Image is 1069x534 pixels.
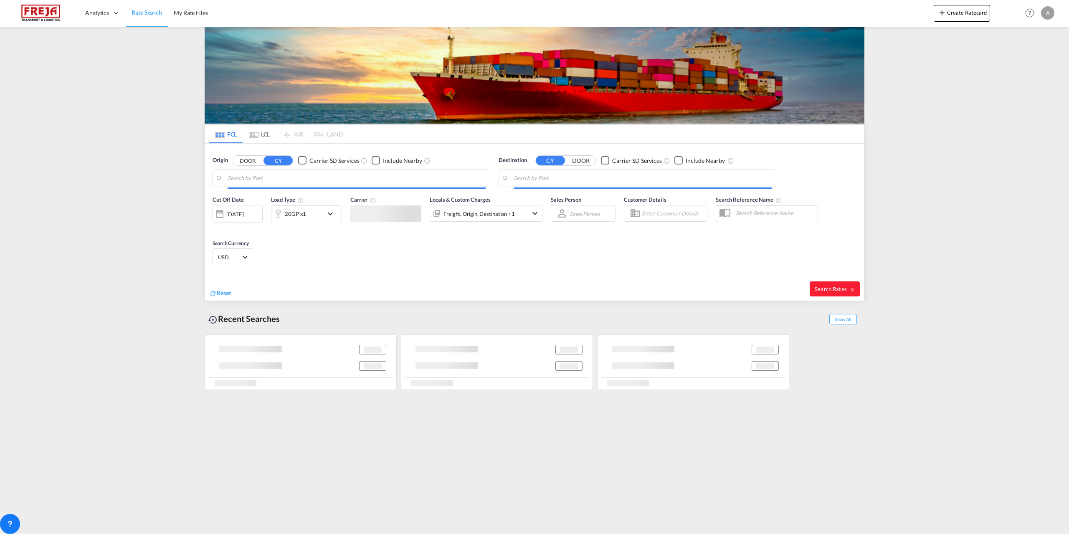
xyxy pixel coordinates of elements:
div: [DATE] [226,210,243,218]
md-select: Select Currency: $ USDUnited States Dollar [217,251,250,263]
span: Load Type [271,196,304,203]
span: Customer Details [624,196,666,203]
md-tab-item: FCL [209,125,243,143]
md-icon: icon-chevron-down [530,208,540,218]
button: CY [536,156,565,165]
button: Search Ratesicon-arrow-right [810,281,860,296]
button: CY [263,156,293,165]
span: Origin [213,156,228,165]
md-icon: Unchecked: Search for CY (Container Yard) services for all selected carriers.Checked : Search for... [361,157,367,164]
md-datepicker: Select [213,222,219,233]
input: Enter Customer Details [642,207,704,220]
md-icon: icon-backup-restore [208,315,218,325]
div: A [1041,6,1054,20]
span: Reset [217,289,231,296]
span: Show All [829,314,857,324]
md-icon: Unchecked: Ignores neighbouring ports when fetching rates.Checked : Includes neighbouring ports w... [727,157,734,164]
md-icon: icon-arrow-right [849,287,855,293]
div: 20GP x1 [285,208,306,220]
md-checkbox: Checkbox No Ink [372,156,422,165]
span: Search Reference Name [716,196,782,203]
md-checkbox: Checkbox No Ink [674,156,725,165]
div: Carrier SD Services [612,157,662,165]
span: My Rate Files [174,9,208,16]
span: Sales Person [551,196,581,203]
md-checkbox: Checkbox No Ink [298,156,359,165]
button: DOOR [566,156,595,165]
div: Recent Searches [205,309,283,328]
iframe: Chat [6,490,35,521]
md-pagination-wrapper: Use the left and right arrow keys to navigate between tabs [209,125,343,143]
md-icon: icon-refresh [209,290,217,297]
input: Search by Port [228,172,486,185]
div: Origin DOOR CY Checkbox No InkUnchecked: Search for CY (Container Yard) services for all selected... [205,144,864,301]
input: Search Reference Name [732,207,818,219]
md-icon: The selected Trucker/Carrierwill be displayed in the rate results If the rates are from another f... [370,197,376,204]
div: [DATE] [213,205,263,223]
md-icon: icon-plus 400-fg [937,8,947,18]
md-icon: icon-chevron-down [325,209,339,219]
span: USD [218,253,241,261]
md-icon: icon-information-outline [297,197,304,204]
div: Freight Origin Destination Factory Stuffing [443,208,515,220]
div: Freight Origin Destination Factory Stuffingicon-chevron-down [430,205,542,222]
button: DOOR [233,156,262,165]
div: Help [1023,6,1041,21]
span: Destination [499,156,527,165]
span: Cut Off Date [213,196,244,203]
md-tab-item: LCL [243,125,276,143]
span: Rate Search [132,9,162,16]
md-checkbox: Checkbox No Ink [601,156,662,165]
button: icon-plus 400-fgCreate Ratecard [934,5,990,22]
md-icon: Your search will be saved by the below given name [775,197,782,204]
span: Help [1023,6,1037,20]
md-select: Sales Person [569,208,600,220]
div: Carrier SD Services [309,157,359,165]
span: Analytics [85,9,109,17]
img: LCL+%26+FCL+BACKGROUND.png [205,27,864,124]
span: Search Rates [815,286,855,292]
span: Locals & Custom Charges [430,196,491,203]
div: Include Nearby [686,157,725,165]
md-icon: Unchecked: Search for CY (Container Yard) services for all selected carriers.Checked : Search for... [664,157,670,164]
span: Search Currency [213,240,249,246]
md-icon: Unchecked: Ignores neighbouring ports when fetching rates.Checked : Includes neighbouring ports w... [424,157,431,164]
img: 586607c025bf11f083711d99603023e7.png [13,4,69,23]
span: Carrier [350,196,376,203]
div: 20GP x1icon-chevron-down [271,205,342,222]
div: icon-refreshReset [209,289,231,298]
div: Include Nearby [383,157,422,165]
input: Search by Port [514,172,772,185]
